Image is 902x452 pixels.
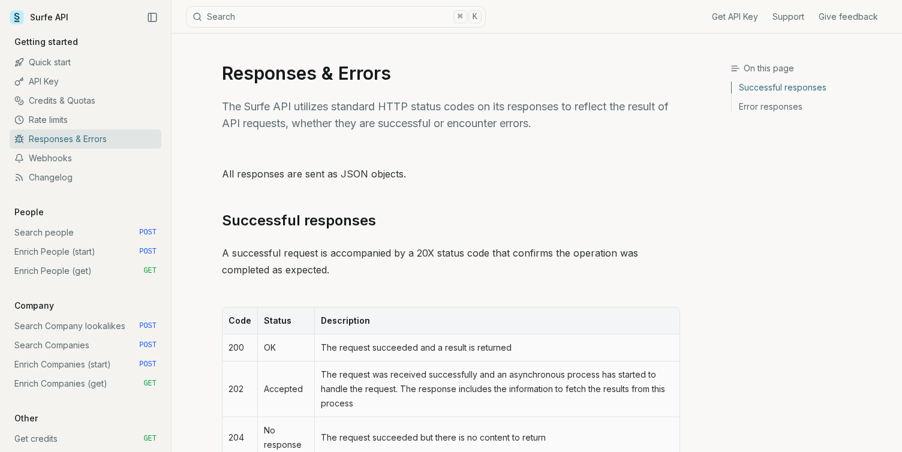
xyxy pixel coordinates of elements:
a: Get credits GET [10,429,161,448]
p: All responses are sent as JSON objects. [222,165,680,182]
span: POST [139,340,157,350]
span: GET [143,266,157,276]
a: Changelog [10,168,161,187]
a: Credits & Quotas [10,91,161,110]
a: Webhooks [10,149,161,168]
a: Search Companies POST [10,336,161,355]
span: GET [143,379,157,388]
h3: On this page [730,62,892,74]
a: Responses & Errors [10,129,161,149]
p: People [10,206,49,218]
a: Enrich People (get) GET [10,261,161,281]
a: Enrich Companies (start) POST [10,355,161,374]
a: Enrich Companies (get) GET [10,374,161,393]
p: Getting started [10,36,83,48]
kbd: K [468,10,482,23]
span: POST [139,360,157,369]
a: Search people POST [10,223,161,242]
button: Collapse Sidebar [143,8,161,26]
a: Support [772,11,804,23]
a: API Key [10,72,161,91]
p: Other [10,412,43,424]
a: Successful responses [732,82,892,97]
span: POST [139,228,157,237]
button: Search⌘K [186,6,486,28]
a: Rate limits [10,110,161,129]
td: Accepted [257,361,314,417]
a: Give feedback [819,11,878,23]
a: Error responses [732,97,892,113]
a: Successful responses [222,211,376,230]
a: Get API Key [712,11,758,23]
td: 202 [223,361,257,417]
a: Enrich People (start) POST [10,242,161,261]
span: POST [139,247,157,257]
td: 200 [223,335,257,361]
td: The request succeeded and a result is returned [314,335,679,361]
span: POST [139,321,157,331]
a: Search Company lookalikes POST [10,317,161,336]
h1: Responses & Errors [222,62,680,84]
a: Surfe API [10,8,68,26]
span: GET [143,434,157,444]
th: Code [223,308,257,335]
td: OK [257,335,314,361]
th: Status [257,308,314,335]
a: Quick start [10,53,161,72]
kbd: ⌘ [453,10,467,23]
td: The request was received successfully and an asynchronous process has started to handle the reque... [314,361,679,417]
p: The Surfe API utilizes standard HTTP status codes on its responses to reflect the result of API r... [222,98,680,132]
th: Description [314,308,679,335]
p: A successful request is accompanied by a 20X status code that confirms the operation was complete... [222,245,680,278]
p: Company [10,300,59,312]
